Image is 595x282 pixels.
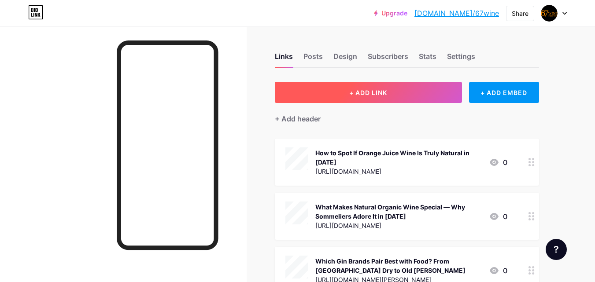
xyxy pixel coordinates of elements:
div: Share [512,9,528,18]
div: 0 [489,211,507,222]
div: Subscribers [368,51,408,67]
div: [URL][DOMAIN_NAME] [315,167,482,176]
a: Upgrade [374,10,407,17]
div: How to Spot If Orange Juice Wine Is Truly Natural in [DATE] [315,148,482,167]
div: Settings [447,51,475,67]
div: + Add header [275,114,321,124]
div: Design [333,51,357,67]
div: Stats [419,51,436,67]
div: 0 [489,157,507,168]
div: 0 [489,265,507,276]
button: + ADD LINK [275,82,462,103]
a: [DOMAIN_NAME]/67wine [414,8,499,18]
div: Posts [303,51,323,67]
img: 67wine [541,5,558,22]
div: Links [275,51,293,67]
div: + ADD EMBED [469,82,539,103]
div: [URL][DOMAIN_NAME] [315,221,482,230]
div: What Makes Natural Organic Wine Special — Why Sommeliers Adore It in [DATE] [315,202,482,221]
div: Which Gin Brands Pair Best with Food? From [GEOGRAPHIC_DATA] Dry to Old [PERSON_NAME] [315,256,482,275]
span: + ADD LINK [349,89,387,96]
